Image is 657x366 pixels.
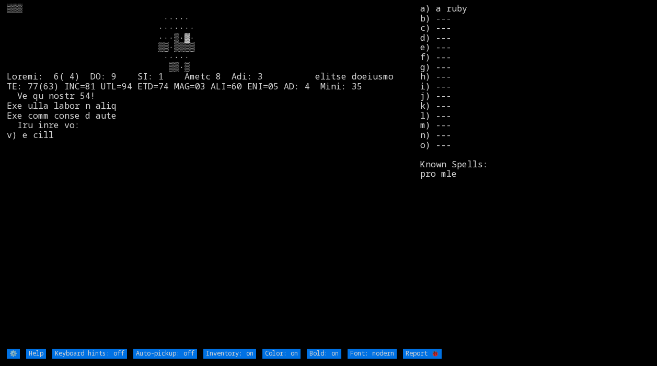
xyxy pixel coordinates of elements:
[262,349,301,359] input: Color: on
[26,349,46,359] input: Help
[7,4,421,348] larn: ▒▒▒ ····· ······· ···▒·▓· ▒▒·▒▒▒▒ ····· ▒▒·▒ Loremi: 6( 4) DO: 9 SI: 1 Ametc 8 Adi: 3 elitse doei...
[403,349,442,359] input: Report 🐞
[52,349,127,359] input: Keyboard hints: off
[7,349,20,359] input: ⚙️
[307,349,341,359] input: Bold: on
[133,349,197,359] input: Auto-pickup: off
[348,349,397,359] input: Font: modern
[203,349,256,359] input: Inventory: on
[420,4,650,348] stats: a) a ruby b) --- c) --- d) --- e) --- f) --- g) --- h) --- i) --- j) --- k) --- l) --- m) --- n) ...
